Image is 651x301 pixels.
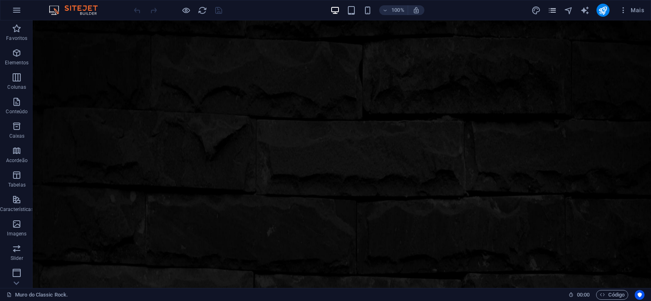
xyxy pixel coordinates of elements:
img: Editor Logo [47,5,108,15]
button: Mais [616,4,647,17]
a: Clique para cancelar a seleção. Clique duas vezes para abrir as Páginas [7,290,68,300]
i: Design (Ctrl+Alt+Y) [531,6,541,15]
p: Favoritos [6,35,27,42]
span: : [583,292,584,298]
p: Conteúdo [6,108,28,115]
p: Tabelas [8,182,26,188]
p: Slider [11,255,23,261]
p: Imagens [7,231,26,237]
button: text_generator [580,5,590,15]
i: Publicar [598,6,607,15]
p: Caixas [9,133,25,139]
p: Colunas [7,84,26,90]
button: navigator [564,5,574,15]
button: Clique aqui para sair do modo de visualização e continuar editando [181,5,191,15]
button: design [531,5,541,15]
span: Mais [619,6,644,14]
i: Navegador [564,6,573,15]
h6: 100% [391,5,404,15]
button: publish [596,4,609,17]
button: Código [596,290,628,300]
span: Código [600,290,625,300]
i: AI Writer [580,6,590,15]
i: Recarregar página [198,6,207,15]
span: 00 00 [577,290,590,300]
p: Acordeão [6,157,28,164]
h6: Tempo de sessão [568,290,590,300]
button: pages [548,5,557,15]
button: reload [197,5,207,15]
button: 100% [379,5,408,15]
button: Usercentrics [635,290,644,300]
p: Elementos [5,59,28,66]
i: Ao redimensionar, ajusta automaticamente o nível de zoom para caber no dispositivo escolhido. [413,7,420,14]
